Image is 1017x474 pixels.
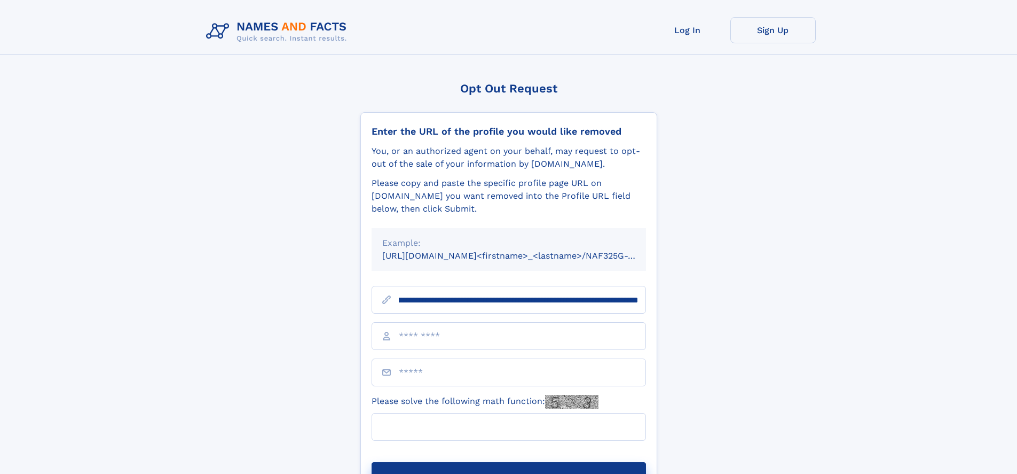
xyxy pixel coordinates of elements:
[372,145,646,170] div: You, or an authorized agent on your behalf, may request to opt-out of the sale of your informatio...
[382,251,666,261] small: [URL][DOMAIN_NAME]<firstname>_<lastname>/NAF325G-xxxxxxxx
[372,395,598,409] label: Please solve the following math function:
[382,237,635,250] div: Example:
[645,17,730,43] a: Log In
[202,17,356,46] img: Logo Names and Facts
[372,177,646,215] div: Please copy and paste the specific profile page URL on [DOMAIN_NAME] you want removed into the Pr...
[730,17,816,43] a: Sign Up
[372,126,646,137] div: Enter the URL of the profile you would like removed
[360,82,657,95] div: Opt Out Request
